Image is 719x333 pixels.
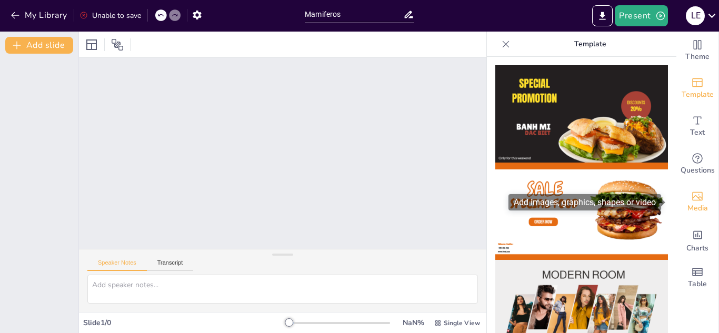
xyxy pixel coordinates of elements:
[111,38,124,51] span: Position
[79,11,141,21] div: Unable to save
[681,165,715,176] span: Questions
[686,5,705,26] button: L E
[147,259,194,271] button: Transcript
[444,319,480,327] span: Single View
[305,7,403,22] input: Insert title
[615,5,667,26] button: Present
[401,318,426,328] div: NaN %
[495,65,668,163] img: thumb-1.png
[592,5,613,26] button: Export to PowerPoint
[508,194,661,210] div: Add images, graphics, shapes or video
[87,259,147,271] button: Speaker Notes
[83,36,100,53] div: Layout
[495,163,668,260] img: thumb-2.png
[676,221,718,259] div: Add charts and graphs
[676,145,718,183] div: Get real-time input from your audience
[686,6,705,25] div: L E
[688,278,707,290] span: Table
[690,127,705,138] span: Text
[83,318,289,328] div: Slide 1 / 0
[676,183,718,221] div: Add images, graphics, shapes or video
[5,37,73,54] button: Add slide
[514,32,666,57] p: Template
[676,69,718,107] div: Add ready made slides
[687,203,708,214] span: Media
[682,89,714,100] span: Template
[676,32,718,69] div: Change the overall theme
[676,107,718,145] div: Add text boxes
[686,243,708,254] span: Charts
[8,7,72,24] button: My Library
[685,51,710,63] span: Theme
[676,259,718,297] div: Add a table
